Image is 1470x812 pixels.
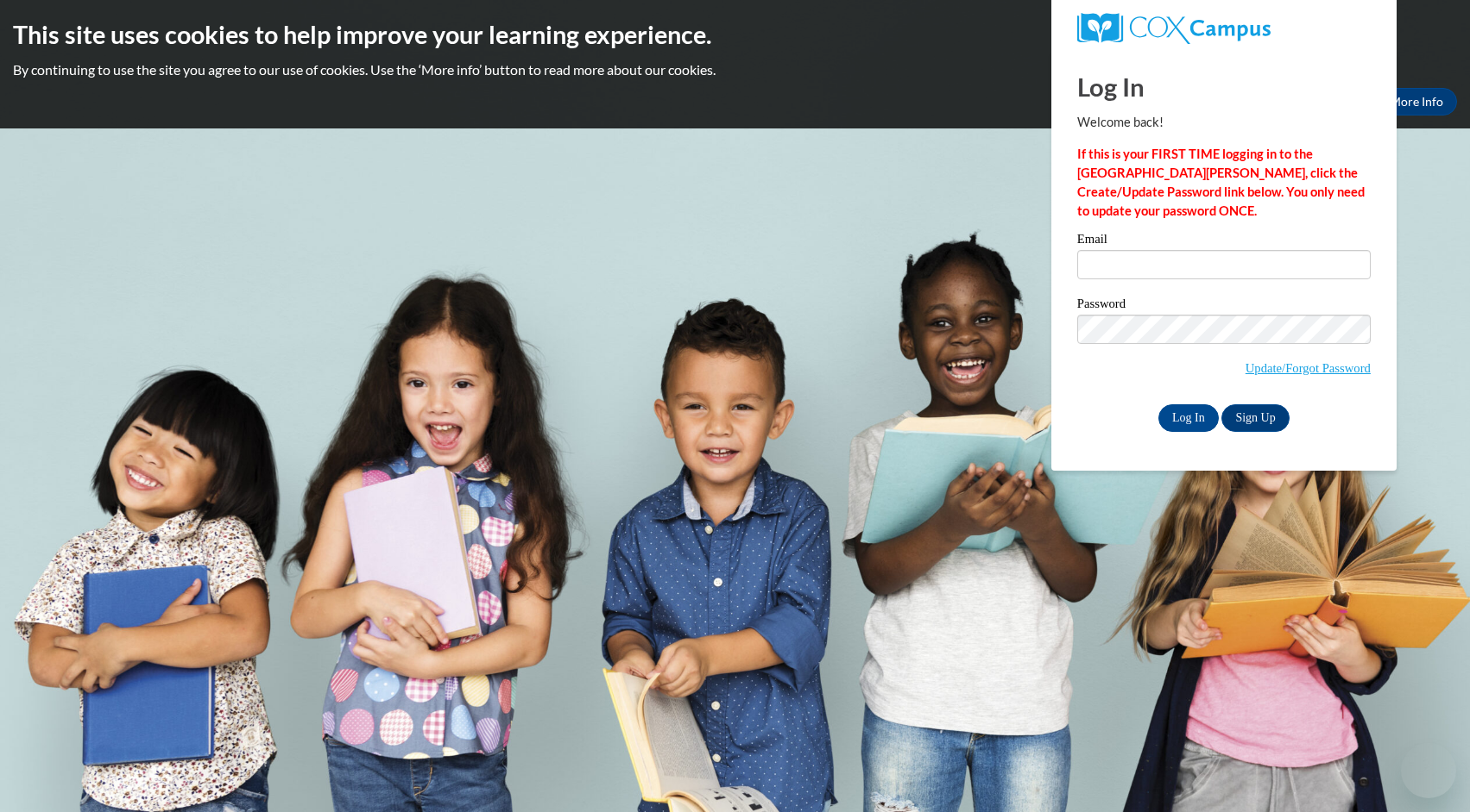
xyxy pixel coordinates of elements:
[1376,88,1457,116] a: More Info
[1246,361,1371,375] a: Update/Forgot Password
[1077,147,1365,218] strong: If this is your FIRST TIME logging in to the [GEOGRAPHIC_DATA][PERSON_NAME], click the Create/Upd...
[1158,404,1219,432] input: Log In
[13,17,1457,52] h2: This site uses cookies to help improve your learning experience.
[1401,743,1456,798] iframe: Button to launch messaging window
[1221,404,1289,432] a: Sign Up
[1077,113,1371,132] p: Welcome back!
[1077,13,1371,44] a: COX Campus
[13,60,1457,79] p: By continuing to use the site you agree to our use of cookies. Use the ‘More info’ button to read...
[1077,13,1271,44] img: COX Campus
[1077,297,1371,315] label: Password
[1077,69,1371,104] h1: Log In
[1077,233,1371,250] label: Email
